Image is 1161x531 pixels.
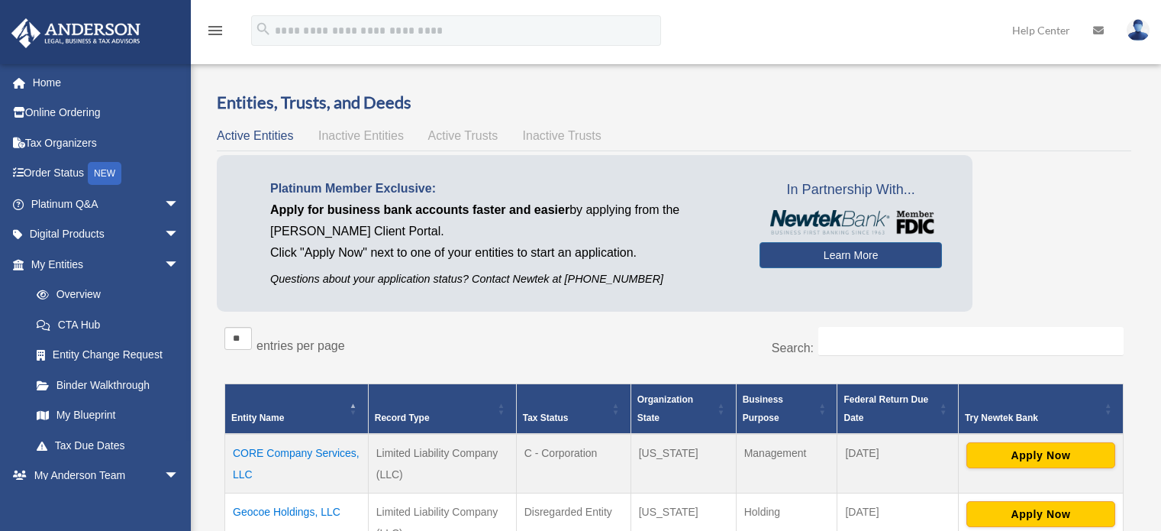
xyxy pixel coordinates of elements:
[11,189,202,219] a: Platinum Q&Aarrow_drop_down
[368,384,516,434] th: Record Type: Activate to sort
[11,219,202,250] a: Digital Productsarrow_drop_down
[21,400,195,431] a: My Blueprint
[7,18,145,48] img: Anderson Advisors Platinum Portal
[270,178,737,199] p: Platinum Member Exclusive:
[164,249,195,280] span: arrow_drop_down
[270,203,569,216] span: Apply for business bank accounts faster and easier
[637,394,693,423] span: Organization State
[88,162,121,185] div: NEW
[231,413,284,423] span: Entity Name
[958,384,1123,434] th: Try Newtek Bank : Activate to sort
[11,98,202,128] a: Online Ordering
[11,249,195,280] a: My Entitiesarrow_drop_down
[21,370,195,400] a: Binder Walkthrough
[630,384,736,434] th: Organization State: Activate to sort
[516,384,630,434] th: Tax Status: Activate to sort
[523,129,601,142] span: Inactive Trusts
[255,21,272,37] i: search
[21,280,187,310] a: Overview
[630,434,736,494] td: [US_STATE]
[1127,19,1150,41] img: User Pic
[270,242,737,264] p: Click "Apply Now" next to one of your entities to start an application.
[318,129,404,142] span: Inactive Entities
[206,21,224,40] i: menu
[966,442,1115,468] button: Apply Now
[767,210,934,235] img: NewtekBankLogoSM.png
[736,434,837,494] td: Management
[164,461,195,492] span: arrow_drop_down
[736,384,837,434] th: Business Purpose: Activate to sort
[368,434,516,494] td: Limited Liability Company (LLC)
[21,430,195,461] a: Tax Due Dates
[206,27,224,40] a: menu
[164,189,195,220] span: arrow_drop_down
[523,413,569,423] span: Tax Status
[759,242,942,268] a: Learn More
[11,158,202,189] a: Order StatusNEW
[966,501,1115,527] button: Apply Now
[11,461,202,491] a: My Anderson Teamarrow_drop_down
[759,178,942,202] span: In Partnership With...
[225,384,369,434] th: Entity Name: Activate to invert sorting
[164,219,195,251] span: arrow_drop_down
[256,339,345,352] label: entries per page
[837,384,958,434] th: Federal Return Due Date: Activate to sort
[217,129,293,142] span: Active Entities
[837,434,958,494] td: [DATE]
[217,91,1131,115] h3: Entities, Trusts, and Deeds
[743,394,783,423] span: Business Purpose
[270,199,737,242] p: by applying from the [PERSON_NAME] Client Portal.
[270,270,737,289] p: Questions about your application status? Contact Newtek at [PHONE_NUMBER]
[965,409,1100,427] div: Try Newtek Bank
[428,129,498,142] span: Active Trusts
[225,434,369,494] td: CORE Company Services, LLC
[11,67,202,98] a: Home
[843,394,928,423] span: Federal Return Due Date
[772,342,814,355] label: Search:
[21,309,195,340] a: CTA Hub
[21,340,195,371] a: Entity Change Request
[11,128,202,158] a: Tax Organizers
[375,413,430,423] span: Record Type
[516,434,630,494] td: C - Corporation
